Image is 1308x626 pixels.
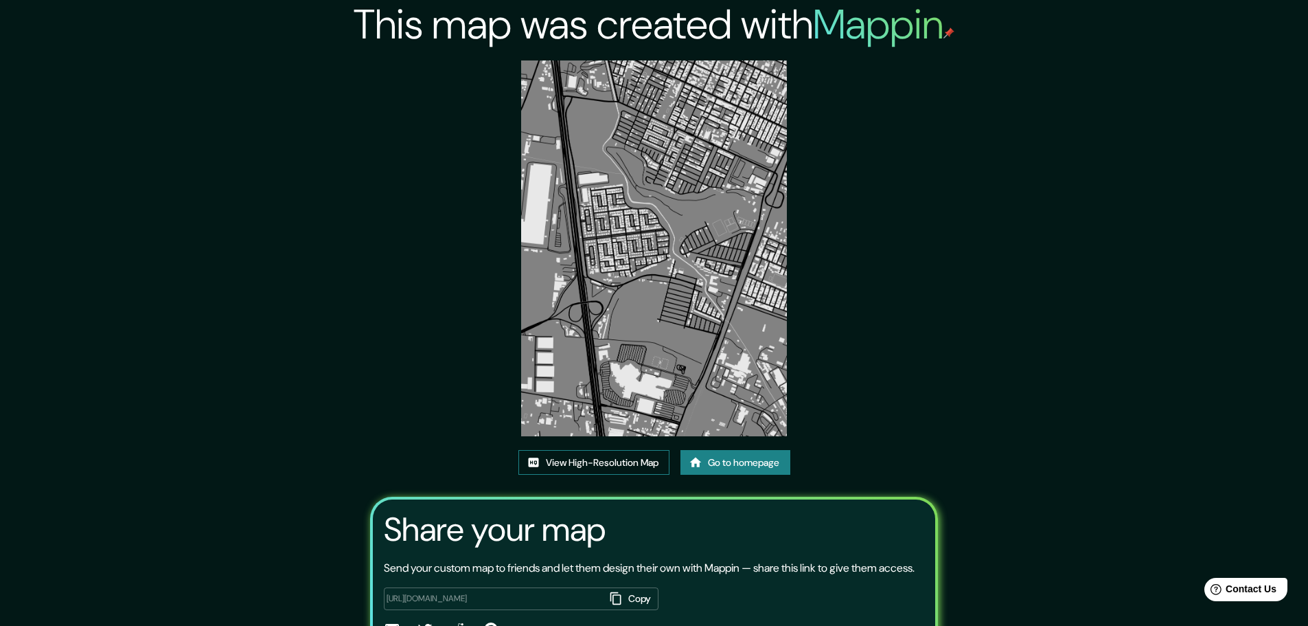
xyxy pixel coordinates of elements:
[518,450,669,476] a: View High-Resolution Map
[384,560,915,577] p: Send your custom map to friends and let them design their own with Mappin — share this link to gi...
[521,60,786,436] img: created-map
[384,511,606,549] h3: Share your map
[1186,572,1293,611] iframe: Help widget launcher
[943,27,954,38] img: mappin-pin
[605,588,658,610] button: Copy
[680,450,790,476] a: Go to homepage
